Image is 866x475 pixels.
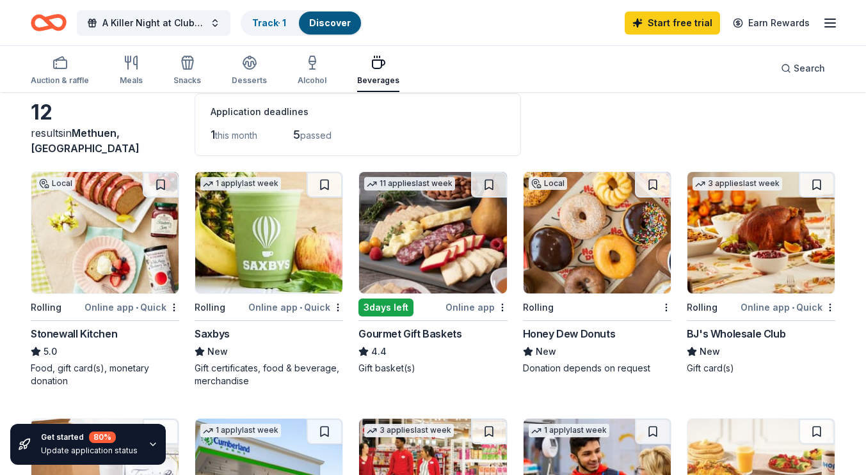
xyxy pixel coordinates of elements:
[364,177,455,191] div: 11 applies last week
[173,75,201,86] div: Snacks
[364,424,454,437] div: 3 applies last week
[741,299,835,315] div: Online app Quick
[792,302,794,313] span: •
[693,177,782,191] div: 3 applies last week
[687,362,835,375] div: Gift card(s)
[687,172,835,293] img: Image for BJ's Wholesale Club
[31,171,179,387] a: Image for Stonewall KitchenLocalRollingOnline app•QuickStonewall Kitchen5.0Food, gift card(s), mo...
[794,61,825,76] span: Search
[31,100,179,125] div: 12
[700,344,720,359] span: New
[524,172,671,293] img: Image for Honey Dew Donuts
[625,12,720,35] a: Start free trial
[195,172,342,293] img: Image for Saxbys
[211,104,505,120] div: Application deadlines
[173,50,201,92] button: Snacks
[358,326,461,341] div: Gourmet Gift Baskets
[529,424,609,437] div: 1 apply last week
[31,125,179,156] div: results
[687,326,785,341] div: BJ's Wholesale Club
[300,130,332,141] span: passed
[44,344,57,359] span: 5.0
[232,50,267,92] button: Desserts
[298,50,326,92] button: Alcohol
[725,12,817,35] a: Earn Rewards
[31,50,89,92] button: Auction & raffle
[41,432,138,443] div: Get started
[136,302,138,313] span: •
[211,128,215,141] span: 1
[293,128,300,141] span: 5
[84,299,179,315] div: Online app Quick
[523,300,554,315] div: Rolling
[357,50,399,92] button: Beverages
[36,177,75,190] div: Local
[252,17,286,28] a: Track· 1
[215,130,257,141] span: this month
[536,344,556,359] span: New
[771,56,835,81] button: Search
[31,8,67,38] a: Home
[195,300,225,315] div: Rolling
[200,424,281,437] div: 1 apply last week
[77,10,230,36] button: A Killer Night at Club 85
[529,177,567,190] div: Local
[687,300,718,315] div: Rolling
[358,171,507,375] a: Image for Gourmet Gift Baskets11 applieslast week3days leftOnline appGourmet Gift Baskets4.4Gift ...
[120,50,143,92] button: Meals
[120,75,143,86] div: Meals
[309,17,351,28] a: Discover
[358,299,413,316] div: 3 days left
[41,446,138,456] div: Update application status
[371,344,387,359] span: 4.4
[523,326,616,341] div: Honey Dew Donuts
[359,172,506,293] img: Image for Gourmet Gift Baskets
[195,326,230,341] div: Saxbys
[31,300,61,315] div: Rolling
[523,362,671,375] div: Donation depends on request
[195,362,343,387] div: Gift certificates, food & beverage, merchandise
[102,15,205,31] span: A Killer Night at Club 85
[31,75,89,86] div: Auction & raffle
[357,75,399,86] div: Beverages
[300,302,302,313] span: •
[358,362,507,375] div: Gift basket(s)
[445,299,508,315] div: Online app
[31,127,140,155] span: Methuen, [GEOGRAPHIC_DATA]
[523,171,671,375] a: Image for Honey Dew DonutsLocalRollingHoney Dew DonutsNewDonation depends on request
[31,362,179,387] div: Food, gift card(s), monetary donation
[241,10,362,36] button: Track· 1Discover
[232,75,267,86] div: Desserts
[248,299,343,315] div: Online app Quick
[31,326,117,341] div: Stonewall Kitchen
[195,171,343,387] a: Image for Saxbys1 applylast weekRollingOnline app•QuickSaxbysNewGift certificates, food & beverag...
[298,75,326,86] div: Alcohol
[31,172,179,293] img: Image for Stonewall Kitchen
[207,344,228,359] span: New
[687,171,835,375] a: Image for BJ's Wholesale Club3 applieslast weekRollingOnline app•QuickBJ's Wholesale ClubNewGift ...
[31,127,140,155] span: in
[89,432,116,443] div: 80 %
[200,177,281,191] div: 1 apply last week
